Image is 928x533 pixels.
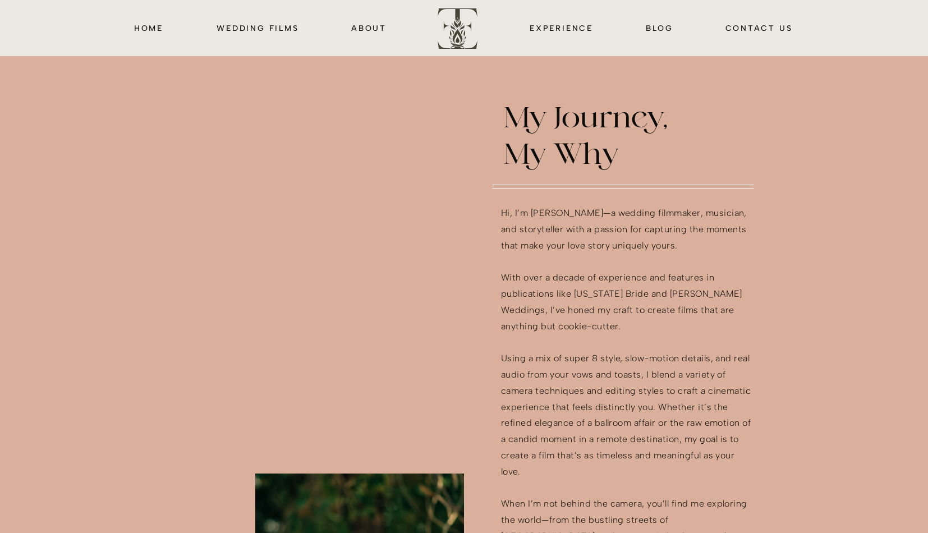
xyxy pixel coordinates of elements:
h2: My Journey, My Why [504,102,681,173]
a: CONTACT us [724,21,794,34]
a: about [351,21,387,34]
a: blog [645,21,674,34]
a: wedding films [215,21,301,34]
a: EXPERIENCE [527,21,595,34]
a: HOME [132,21,165,34]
